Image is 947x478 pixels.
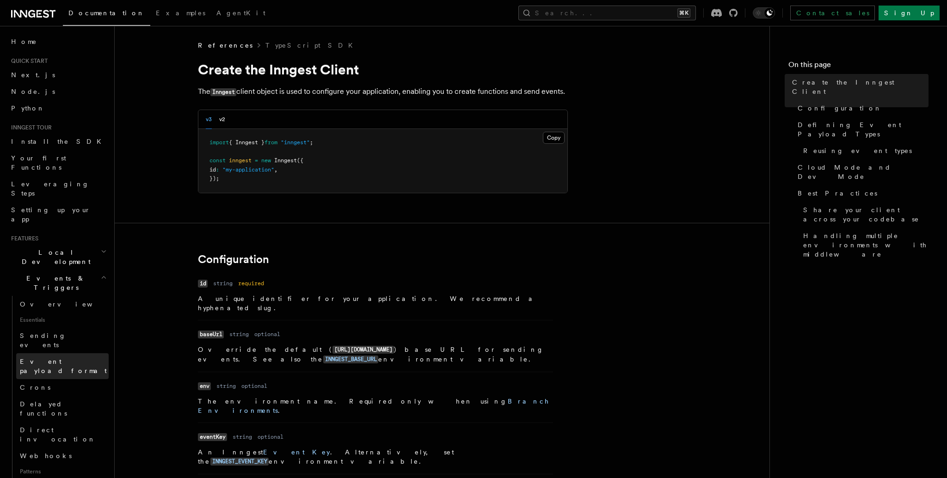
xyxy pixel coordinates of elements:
[7,270,109,296] button: Events & Triggers
[788,59,929,74] h4: On this page
[788,74,929,100] a: Create the Inngest Client
[216,382,236,390] dd: string
[310,139,313,146] span: ;
[543,132,565,144] button: Copy
[241,382,267,390] dd: optional
[198,85,568,98] p: The client object is used to configure your application, enabling you to create functions and sen...
[219,110,225,129] button: v2
[229,157,252,164] span: inngest
[16,379,109,396] a: Crons
[261,157,271,164] span: new
[20,300,115,308] span: Overview
[264,139,277,146] span: from
[198,331,224,338] code: baseUrl
[803,231,929,259] span: Handling multiple environments with middleware
[792,78,929,96] span: Create the Inngest Client
[799,142,929,159] a: Reusing event types
[323,355,378,363] a: INNGEST_BASE_URL
[518,6,696,20] button: Search...⌘K
[229,331,249,338] dd: string
[799,202,929,227] a: Share your client across your codebase
[150,3,211,25] a: Examples
[233,433,252,441] dd: string
[258,433,283,441] dd: optional
[7,150,109,176] a: Your first Functions
[274,157,297,164] span: Inngest
[213,280,233,287] dd: string
[7,83,109,100] a: Node.js
[677,8,690,18] kbd: ⌘K
[198,253,269,266] a: Configuration
[753,7,775,18] button: Toggle dark mode
[7,274,101,292] span: Events & Triggers
[7,235,38,242] span: Features
[222,166,274,173] span: "my-application"
[20,452,72,460] span: Webhooks
[879,6,940,20] a: Sign Up
[798,120,929,139] span: Defining Event Payload Types
[16,313,109,327] span: Essentials
[799,227,929,263] a: Handling multiple environments with middleware
[794,185,929,202] a: Best Practices
[16,396,109,422] a: Delayed functions
[794,116,929,142] a: Defining Event Payload Types
[798,163,929,181] span: Cloud Mode and Dev Mode
[16,422,109,447] a: Direct invocation
[20,400,67,417] span: Delayed functions
[11,180,89,197] span: Leveraging Steps
[11,138,107,145] span: Install the SDK
[7,133,109,150] a: Install the SDK
[216,166,219,173] span: :
[216,9,265,17] span: AgentKit
[7,248,101,266] span: Local Development
[156,9,205,17] span: Examples
[11,37,37,46] span: Home
[7,33,109,50] a: Home
[297,157,303,164] span: ({
[198,280,208,288] code: id
[803,146,912,155] span: Reusing event types
[7,67,109,83] a: Next.js
[198,345,553,364] p: Override the default ( ) base URL for sending events. See also the environment variable.
[206,110,212,129] button: v3
[274,166,277,173] span: ,
[198,382,211,390] code: env
[198,447,553,466] p: An Inngest . Alternatively, set the environment variable.
[20,384,50,391] span: Crons
[281,139,310,146] span: "inngest"
[16,296,109,313] a: Overview
[798,104,882,113] span: Configuration
[798,189,877,198] span: Best Practices
[209,175,219,182] span: });
[790,6,875,20] a: Contact sales
[794,100,929,116] a: Configuration
[11,154,66,171] span: Your first Functions
[209,157,226,164] span: const
[7,124,52,131] span: Inngest tour
[16,447,109,464] a: Webhooks
[198,433,227,441] code: eventKey
[7,176,109,202] a: Leveraging Steps
[198,41,252,50] span: References
[7,100,109,116] a: Python
[332,346,394,354] code: [URL][DOMAIN_NAME]
[11,206,91,223] span: Setting up your app
[803,205,929,224] span: Share your client across your codebase
[7,57,48,65] span: Quick start
[198,397,553,415] p: The environment name. Required only when using .
[198,398,549,414] a: Branch Environments
[254,331,280,338] dd: optional
[16,327,109,353] a: Sending events
[11,71,55,79] span: Next.js
[210,88,236,96] code: Inngest
[263,448,330,456] a: Event Key
[210,458,269,465] a: INNGEST_EVENT_KEY
[16,353,109,379] a: Event payload format
[63,3,150,26] a: Documentation
[7,244,109,270] button: Local Development
[20,332,66,349] span: Sending events
[7,202,109,227] a: Setting up your app
[11,104,45,112] span: Python
[209,139,229,146] span: import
